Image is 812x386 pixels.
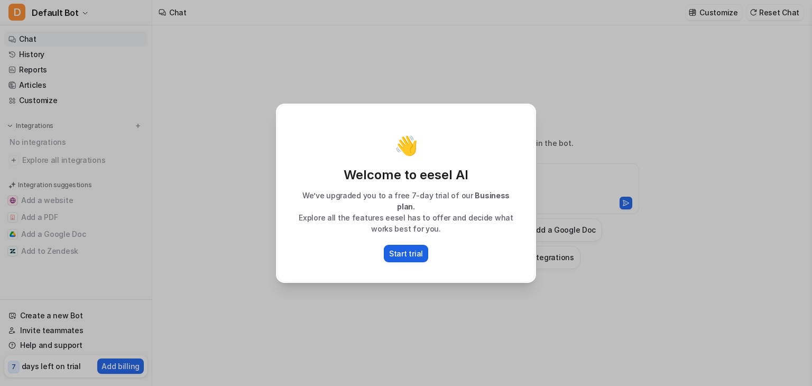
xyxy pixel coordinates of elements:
[288,190,524,212] p: We’ve upgraded you to a free 7-day trial of our
[384,245,428,262] button: Start trial
[394,135,418,156] p: 👋
[288,212,524,234] p: Explore all the features eesel has to offer and decide what works best for you.
[389,248,423,259] p: Start trial
[288,167,524,183] p: Welcome to eesel AI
